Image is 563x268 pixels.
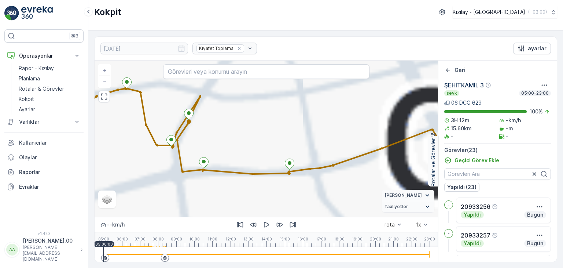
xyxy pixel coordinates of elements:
[334,237,345,241] p: 18:00
[506,125,513,132] p: -m
[4,48,84,63] button: Operasyonlar
[444,81,484,90] p: ŞEHİTKAMİL 3
[19,169,81,176] p: Raporlar
[23,245,77,262] p: [PERSON_NAME][EMAIL_ADDRESS][DOMAIN_NAME]
[530,108,543,115] p: 100 %
[520,90,549,96] p: 05:00-23:00
[19,65,54,72] p: Rapor - Kızılay
[388,237,399,241] p: 21:00
[19,154,81,161] p: Olaylar
[444,146,551,154] p: Görevler ( 23 )
[21,6,53,21] img: logo_light-DOdMpM7g.png
[4,231,84,236] span: v 1.47.3
[16,63,84,73] a: Rapor - Kızılay
[4,6,19,21] img: logo
[4,135,84,150] a: Kullanıcılar
[6,244,18,256] div: AA
[4,165,84,180] a: Raporlar
[4,115,84,129] button: Varlıklar
[461,231,490,240] p: 20933257
[225,237,236,241] p: 12:00
[382,201,434,213] summary: faaliyetler
[103,67,106,73] span: +
[100,43,188,54] input: dd/mm/yyyy
[117,237,128,241] p: 06:00
[453,6,557,18] button: Kızılay - [GEOGRAPHIC_DATA](+03:00)
[23,237,77,245] p: [PERSON_NAME].00
[492,204,498,210] div: Yardım Araç İkonu
[444,157,499,164] a: Geçici Görev Ekle
[243,237,254,241] p: 13:00
[316,237,326,241] p: 17:00
[448,231,450,236] p: -
[528,45,547,52] p: ayarlar
[19,118,69,126] p: Varlıklar
[280,237,290,241] p: 15:00
[187,142,189,147] span: 3
[189,237,200,241] p: 10:00
[207,237,217,241] p: 11:00
[430,138,437,186] p: Rotalar ve Görevler
[163,64,369,79] input: Görevleri veya konumu arayın
[485,82,491,88] div: Yardım Araç İkonu
[19,85,64,93] p: Rotalar & Görevler
[455,157,499,164] p: Geçici Görev Ekle
[506,133,508,140] p: -
[444,66,466,74] a: Geri
[444,183,479,192] button: Yapıldı (23)
[98,237,109,241] p: 05:00
[19,75,40,82] p: Planlama
[513,43,551,54] button: ayarlar
[506,117,521,124] p: -km/h
[16,104,84,115] a: Ayarlar
[4,180,84,194] a: Evraklar
[103,78,107,84] span: −
[416,222,421,228] div: 1x
[448,202,450,208] p: -
[385,204,408,210] span: faaliyetler
[444,168,551,180] input: Görevleri Ara
[451,117,470,124] p: 3H 12m
[16,84,84,94] a: Rotalar & Görevler
[171,237,182,241] p: 09:00
[16,94,84,104] a: Kokpit
[94,6,121,18] p: Kokpit
[453,8,525,16] p: Kızılay - [GEOGRAPHIC_DATA]
[526,240,544,247] p: Bugün
[352,237,363,241] p: 19:00
[16,73,84,84] a: Planlama
[447,184,476,191] p: Yapıldı (23)
[19,52,69,59] p: Operasyonlar
[95,242,113,246] p: 05:00:00
[451,133,453,140] p: -
[526,211,544,218] p: Bugün
[463,211,482,218] p: Yapıldı
[261,237,272,241] p: 14:00
[424,237,435,241] p: 23:00
[99,76,110,87] a: Uzaklaştır
[455,66,466,74] p: Geri
[446,90,458,96] p: sevk
[71,33,78,39] p: ⌘B
[382,190,434,201] summary: [PERSON_NAME]
[385,192,422,198] span: [PERSON_NAME]
[461,202,490,211] p: 20933256
[4,150,84,165] a: Olaylar
[451,125,472,132] p: 15.60km
[451,99,482,106] p: 06 DCG 629
[99,65,110,76] a: Yakınlaştır
[99,191,115,207] a: Layers
[406,237,417,241] p: 22:00
[19,139,81,146] p: Kullanıcılar
[152,237,164,241] p: 08:00
[4,237,84,262] button: AA[PERSON_NAME].00[PERSON_NAME][EMAIL_ADDRESS][DOMAIN_NAME]
[19,183,81,191] p: Evraklar
[19,95,34,103] p: Kokpit
[463,240,482,247] p: Yapıldı
[384,222,395,228] div: rota
[528,9,547,15] p: ( +03:00 )
[492,232,498,238] div: Yardım Araç İkonu
[107,221,125,228] p: -- km/h
[298,237,308,241] p: 16:00
[370,237,381,241] p: 20:00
